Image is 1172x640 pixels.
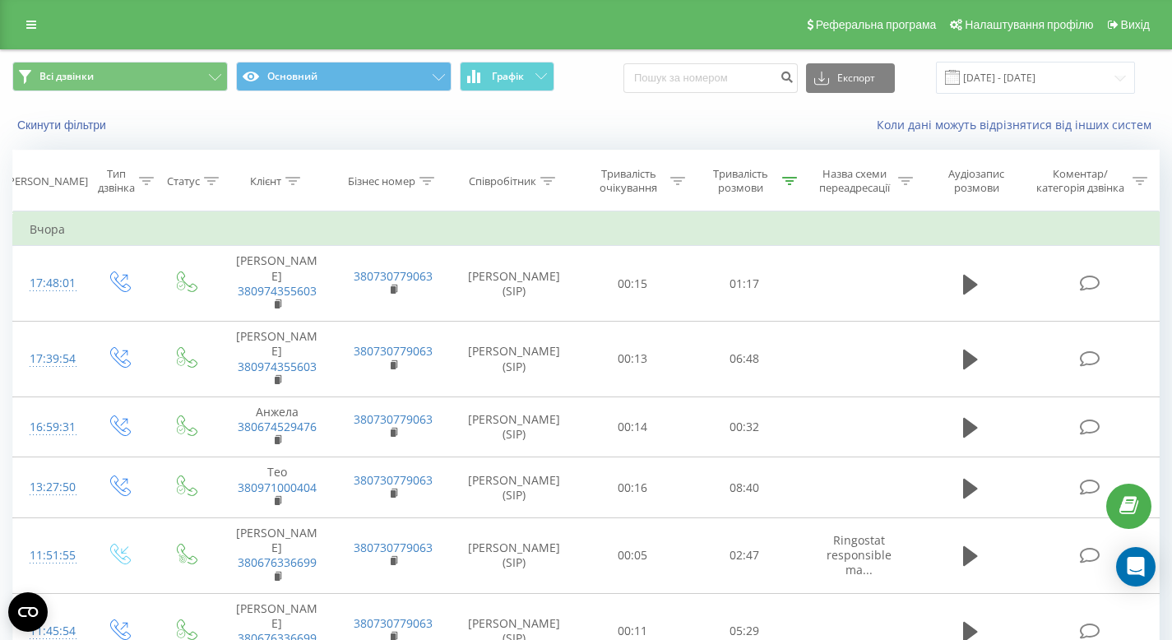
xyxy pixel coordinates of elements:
td: [PERSON_NAME] (SIP) [452,518,577,594]
td: [PERSON_NAME] [219,246,336,322]
span: Вихід [1121,18,1150,31]
div: Бізнес номер [348,174,415,188]
input: Пошук за номером [623,63,798,93]
a: 380730779063 [354,343,433,359]
a: 380974355603 [238,359,317,374]
button: Експорт [806,63,895,93]
a: 380730779063 [354,615,433,631]
a: 380971000404 [238,480,317,495]
button: Скинути фільтри [12,118,114,132]
div: Аудіозапис розмови [932,167,1021,195]
td: 06:48 [688,322,800,397]
td: Тео [219,457,336,518]
td: [PERSON_NAME] [219,322,336,397]
a: Коли дані можуть відрізнятися вiд інших систем [877,117,1160,132]
span: Всі дзвінки [39,70,94,83]
div: 13:27:50 [30,471,68,503]
div: Open Intercom Messenger [1116,547,1156,587]
a: 380730779063 [354,411,433,427]
td: [PERSON_NAME] (SIP) [452,246,577,322]
td: Анжела [219,397,336,457]
td: Вчора [13,213,1160,246]
span: Реферальна програма [816,18,937,31]
a: 380676336699 [238,554,317,570]
div: Співробітник [469,174,536,188]
div: Статус [167,174,200,188]
a: 380730779063 [354,268,433,284]
div: 17:39:54 [30,343,68,375]
div: 17:48:01 [30,267,68,299]
td: [PERSON_NAME] (SIP) [452,397,577,457]
button: Open CMP widget [8,592,48,632]
td: [PERSON_NAME] [219,518,336,594]
span: Налаштування профілю [965,18,1093,31]
div: Тип дзвінка [98,167,135,195]
button: Графік [460,62,554,91]
div: Тривалість очікування [591,167,665,195]
span: Графік [492,71,524,82]
td: 00:14 [577,397,688,457]
td: 00:05 [577,518,688,594]
a: 380730779063 [354,472,433,488]
a: 380974355603 [238,283,317,299]
td: [PERSON_NAME] (SIP) [452,322,577,397]
div: Тривалість розмови [704,167,778,195]
td: 02:47 [688,518,800,594]
td: 01:17 [688,246,800,322]
td: 08:40 [688,457,800,518]
span: Ringostat responsible ma... [827,532,892,577]
div: Коментар/категорія дзвінка [1032,167,1128,195]
div: [PERSON_NAME] [5,174,88,188]
div: Назва схеми переадресації [816,167,895,195]
a: 380674529476 [238,419,317,434]
td: 00:13 [577,322,688,397]
td: [PERSON_NAME] (SIP) [452,457,577,518]
div: 11:51:55 [30,540,68,572]
a: 380730779063 [354,540,433,555]
td: 00:16 [577,457,688,518]
button: Основний [236,62,452,91]
td: 00:32 [688,397,800,457]
td: 00:15 [577,246,688,322]
button: Всі дзвінки [12,62,228,91]
div: 16:59:31 [30,411,68,443]
div: Клієнт [250,174,281,188]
